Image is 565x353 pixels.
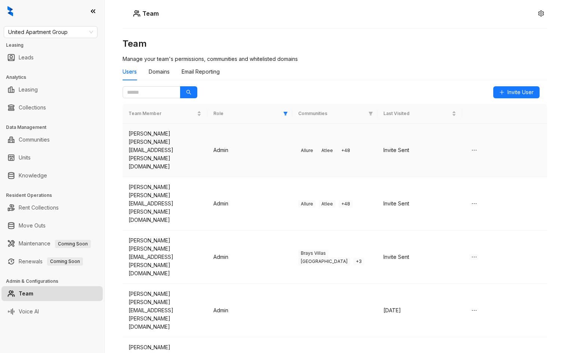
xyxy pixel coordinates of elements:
[6,74,104,81] h3: Analytics
[129,290,201,298] div: [PERSON_NAME]
[1,50,103,65] li: Leads
[207,104,292,124] th: Role
[1,236,103,251] li: Maintenance
[1,200,103,215] li: Rent Collections
[186,90,191,95] span: search
[383,146,456,154] div: Invite Sent
[507,88,534,96] span: Invite User
[1,254,103,269] li: Renewals
[383,199,456,208] div: Invite Sent
[471,307,477,313] span: ellipsis
[123,68,137,76] div: Users
[383,253,456,261] div: Invite Sent
[353,258,364,265] span: + 3
[129,343,201,352] div: [PERSON_NAME]
[6,278,104,285] h3: Admin & Configurations
[129,236,201,245] div: [PERSON_NAME]
[6,42,104,49] h3: Leasing
[298,258,350,265] span: [GEOGRAPHIC_DATA]
[383,110,450,117] span: Last Visited
[19,150,31,165] a: Units
[298,250,328,257] span: Brays Villas
[55,240,91,248] span: Coming Soon
[123,104,207,124] th: Team Member
[282,109,289,119] span: filter
[129,130,201,138] div: [PERSON_NAME]
[1,168,103,183] li: Knowledge
[19,218,46,233] a: Move Outs
[471,147,477,153] span: ellipsis
[7,6,13,16] img: logo
[19,132,50,147] a: Communities
[149,68,170,76] div: Domains
[298,200,316,208] span: Allure
[339,147,353,154] span: + 48
[383,306,456,315] div: [DATE]
[129,138,201,171] div: [PERSON_NAME][EMAIL_ADDRESS][PERSON_NAME][DOMAIN_NAME]
[182,68,220,76] div: Email Reporting
[207,230,292,284] td: Admin
[129,191,201,224] div: [PERSON_NAME][EMAIL_ADDRESS][PERSON_NAME][DOMAIN_NAME]
[493,86,540,98] button: Invite User
[19,168,47,183] a: Knowledge
[213,110,280,117] span: Role
[377,104,462,124] th: Last Visited
[1,304,103,319] li: Voice AI
[1,100,103,115] li: Collections
[47,257,83,266] span: Coming Soon
[1,218,103,233] li: Move Outs
[141,9,159,18] h5: Team
[207,124,292,177] td: Admin
[367,109,374,119] span: filter
[129,110,195,117] span: Team Member
[1,286,103,301] li: Team
[129,298,201,331] div: [PERSON_NAME][EMAIL_ADDRESS][PERSON_NAME][DOMAIN_NAME]
[298,110,365,117] span: Communities
[19,286,33,301] a: Team
[6,124,104,131] h3: Data Management
[368,111,373,116] span: filter
[538,10,544,16] span: setting
[8,27,93,38] span: United Apartment Group
[19,254,83,269] a: RenewalsComing Soon
[129,183,201,191] div: [PERSON_NAME]
[339,200,353,208] span: + 48
[123,56,298,62] span: Manage your team's permissions, communities and whitelisted domains
[298,147,316,154] span: Allure
[207,284,292,337] td: Admin
[19,82,38,97] a: Leasing
[1,150,103,165] li: Units
[19,100,46,115] a: Collections
[123,38,547,50] h3: Team
[283,111,288,116] span: filter
[319,147,336,154] span: Atlee
[19,200,59,215] a: Rent Collections
[319,200,336,208] span: Atlee
[19,50,34,65] a: Leads
[471,201,477,207] span: ellipsis
[129,245,201,278] div: [PERSON_NAME][EMAIL_ADDRESS][PERSON_NAME][DOMAIN_NAME]
[471,254,477,260] span: ellipsis
[499,90,504,95] span: plus
[207,177,292,230] td: Admin
[1,82,103,97] li: Leasing
[133,10,141,17] img: Users
[6,192,104,199] h3: Resident Operations
[1,132,103,147] li: Communities
[19,304,39,319] a: Voice AI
